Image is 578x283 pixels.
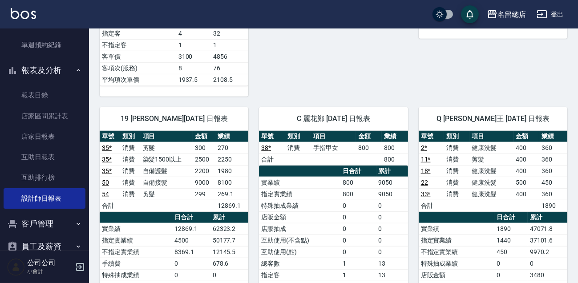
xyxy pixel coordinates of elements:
td: 1 [211,39,248,51]
td: 消費 [285,142,311,154]
td: 健康洗髮 [469,177,513,188]
td: 0 [172,269,210,281]
th: 項目 [469,131,513,142]
a: 店家區間累計表 [4,106,85,126]
div: 名留總店 [497,9,526,20]
td: 500 [514,177,539,188]
button: 報表及分析 [4,59,85,82]
th: 累計 [210,212,249,223]
span: Q [PERSON_NAME]王 [DATE] 日報表 [429,114,557,123]
td: 3100 [176,51,211,62]
th: 金額 [356,131,382,142]
th: 日合計 [494,212,528,223]
td: 剪髮 [141,188,193,200]
td: 9050 [376,188,408,200]
td: 指定客 [100,28,176,39]
td: 270 [215,142,248,154]
td: 2500 [193,154,215,165]
td: 健康洗髮 [469,165,513,177]
td: 指定實業績 [419,234,494,246]
td: 0 [340,200,376,211]
td: 指定客 [259,269,340,281]
td: 健康洗髮 [469,188,513,200]
td: 實業績 [419,223,494,234]
td: 1937.5 [176,74,211,85]
td: 1 [340,269,376,281]
td: 合計 [100,200,120,211]
td: 染髮1500以上 [141,154,193,165]
td: 實業績 [259,177,340,188]
th: 金額 [514,131,539,142]
td: 4 [176,28,211,39]
td: 269.1 [215,188,248,200]
td: 37101.6 [528,234,567,246]
td: 50177.7 [210,234,249,246]
a: 單週預約紀錄 [4,35,85,55]
td: 9000 [193,177,215,188]
td: 0 [528,258,567,269]
td: 800 [340,188,376,200]
td: 客項次(服務) [100,62,176,74]
th: 累計 [376,166,408,177]
td: 47071.8 [528,223,567,234]
td: 0 [376,246,408,258]
h5: 公司公司 [27,259,73,267]
td: 400 [514,142,539,154]
td: 消費 [120,165,141,177]
td: 12869.1 [172,223,210,234]
a: 54 [102,190,109,198]
td: 4856 [211,51,248,62]
td: 0 [376,211,408,223]
table: a dense table [419,131,567,212]
a: 店家日報表 [4,126,85,147]
td: 0 [494,269,528,281]
td: 1890 [539,200,567,211]
td: 0 [340,223,376,234]
td: 消費 [444,142,469,154]
th: 日合計 [340,166,376,177]
td: 客單價 [100,51,176,62]
td: 8 [176,62,211,74]
td: 1440 [494,234,528,246]
td: 自備護髮 [141,165,193,177]
td: 400 [514,188,539,200]
td: 800 [340,177,376,188]
td: 手續費 [100,258,172,269]
td: 8369.1 [172,246,210,258]
td: 360 [539,188,567,200]
td: 0 [340,211,376,223]
table: a dense table [100,131,248,212]
td: 1890 [494,223,528,234]
th: 日合計 [172,212,210,223]
img: Person [7,258,25,276]
td: 消費 [444,177,469,188]
td: 400 [514,154,539,165]
td: 3480 [528,269,567,281]
td: 手指甲女 [311,142,356,154]
td: 互助使用(點) [259,246,340,258]
td: 0 [340,234,376,246]
a: 互助日報表 [4,147,85,167]
td: 0 [376,223,408,234]
th: 累計 [528,212,567,223]
td: 0 [210,269,249,281]
th: 金額 [193,131,215,142]
td: 特殊抽成業績 [259,200,340,211]
th: 類別 [444,131,469,142]
a: 設計師日報表 [4,188,85,209]
td: 自備接髮 [141,177,193,188]
td: 12145.5 [210,246,249,258]
td: 4500 [172,234,210,246]
th: 項目 [141,131,193,142]
td: 9050 [376,177,408,188]
td: 450 [494,246,528,258]
td: 消費 [120,188,141,200]
td: 特殊抽成業績 [100,269,172,281]
td: 消費 [120,154,141,165]
a: 22 [421,179,428,186]
td: 不指定實業績 [100,246,172,258]
a: 50 [102,179,109,186]
td: 消費 [444,154,469,165]
td: 76 [211,62,248,74]
th: 單號 [259,131,285,142]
